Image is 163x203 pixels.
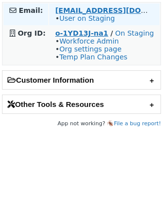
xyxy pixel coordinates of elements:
a: On Staging [115,29,154,37]
a: Temp Plan Changes [59,53,127,61]
a: File a bug report! [114,120,161,127]
a: Org settings page [59,45,121,53]
h2: Customer Information [2,71,161,89]
a: User on Staging [59,14,115,22]
a: o-1YD13J-na1 [55,29,108,37]
strong: Email: [19,6,43,14]
span: • [55,14,115,22]
span: • • • [55,37,127,61]
h2: Other Tools & Resources [2,95,161,113]
footer: App not working? 🪳 [2,119,161,129]
a: Workforce Admin [59,37,119,45]
strong: Org ID: [18,29,46,37]
strong: / [110,29,113,37]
